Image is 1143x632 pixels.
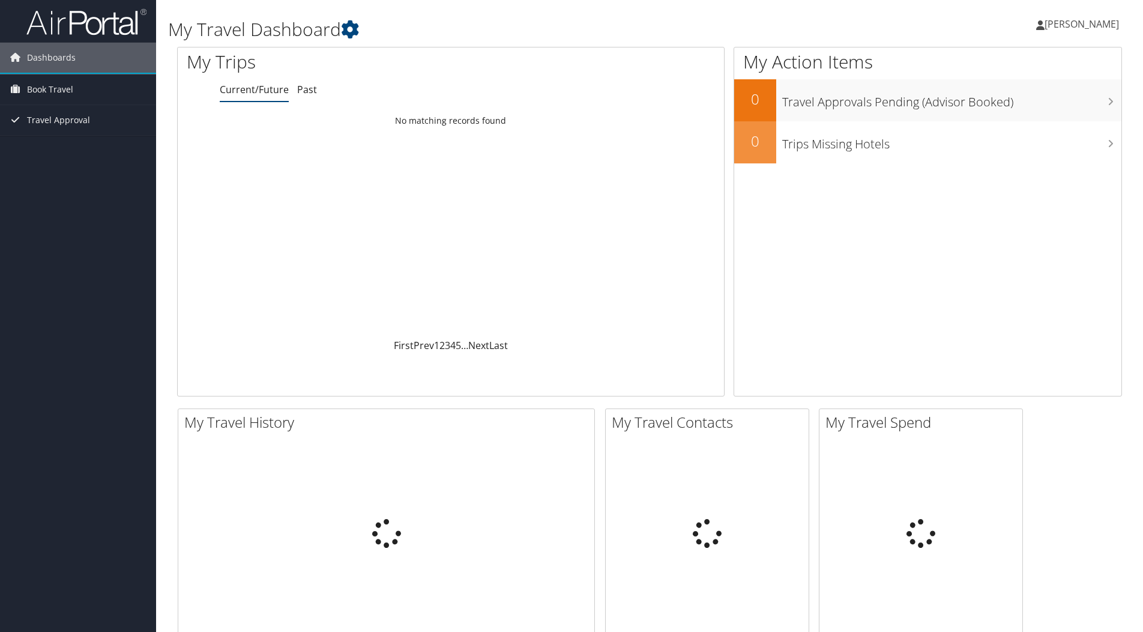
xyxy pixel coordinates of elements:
span: Dashboards [27,43,76,73]
h2: My Travel Spend [825,412,1022,433]
a: Past [297,83,317,96]
span: Book Travel [27,74,73,105]
span: [PERSON_NAME] [1045,17,1119,31]
h2: My Travel History [184,412,594,433]
a: 5 [456,339,461,352]
a: First [394,339,414,352]
h2: My Travel Contacts [612,412,809,433]
h3: Trips Missing Hotels [782,130,1121,153]
td: No matching records found [178,110,724,132]
img: airportal-logo.png [26,8,146,36]
h3: Travel Approvals Pending (Advisor Booked) [782,88,1121,111]
h2: 0 [734,131,776,151]
a: 1 [434,339,439,352]
h1: My Trips [187,49,487,74]
a: Last [489,339,508,352]
a: [PERSON_NAME] [1036,6,1131,42]
a: 0Travel Approvals Pending (Advisor Booked) [734,79,1121,121]
span: Travel Approval [27,105,90,135]
a: Current/Future [220,83,289,96]
span: … [461,339,468,352]
a: 0Trips Missing Hotels [734,121,1121,163]
a: 3 [445,339,450,352]
h1: My Travel Dashboard [168,17,810,42]
h1: My Action Items [734,49,1121,74]
a: Next [468,339,489,352]
a: 4 [450,339,456,352]
h2: 0 [734,89,776,109]
a: Prev [414,339,434,352]
a: 2 [439,339,445,352]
